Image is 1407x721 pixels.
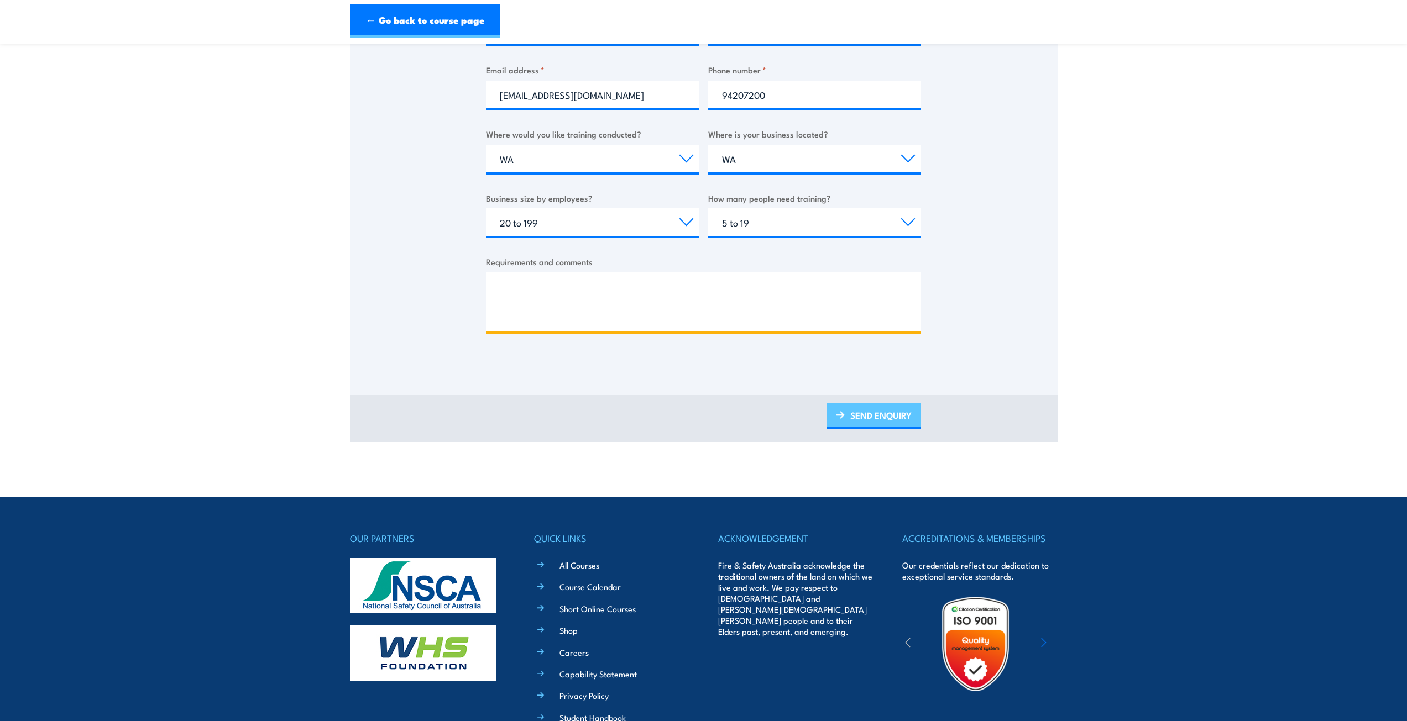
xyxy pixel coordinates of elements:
[827,403,921,429] a: SEND ENQUIRY
[350,558,496,613] img: nsca-logo-footer
[486,128,699,140] label: Where would you like training conducted?
[559,690,609,701] a: Privacy Policy
[486,64,699,76] label: Email address
[534,530,689,546] h4: QUICK LINKS
[1024,625,1121,663] img: ewpa-logo
[559,581,621,592] a: Course Calendar
[902,560,1057,582] p: Our credentials reflect our dedication to exceptional service standards.
[559,603,636,614] a: Short Online Courses
[350,625,496,681] img: whs-logo-footer
[559,668,637,680] a: Capability Statement
[559,559,599,571] a: All Courses
[927,596,1024,692] img: Untitled design (19)
[718,560,873,637] p: Fire & Safety Australia acknowledge the traditional owners of the land on which we live and work....
[559,624,578,636] a: Shop
[486,192,699,204] label: Business size by employees?
[486,255,921,268] label: Requirements and comments
[350,4,500,38] a: ← Go back to course page
[350,530,505,546] h4: OUR PARTNERS
[718,530,873,546] h4: ACKNOWLEDGEMENT
[708,64,922,76] label: Phone number
[559,646,589,658] a: Careers
[708,192,922,204] label: How many people need training?
[708,128,922,140] label: Where is your business located?
[902,530,1057,546] h4: ACCREDITATIONS & MEMBERSHIPS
